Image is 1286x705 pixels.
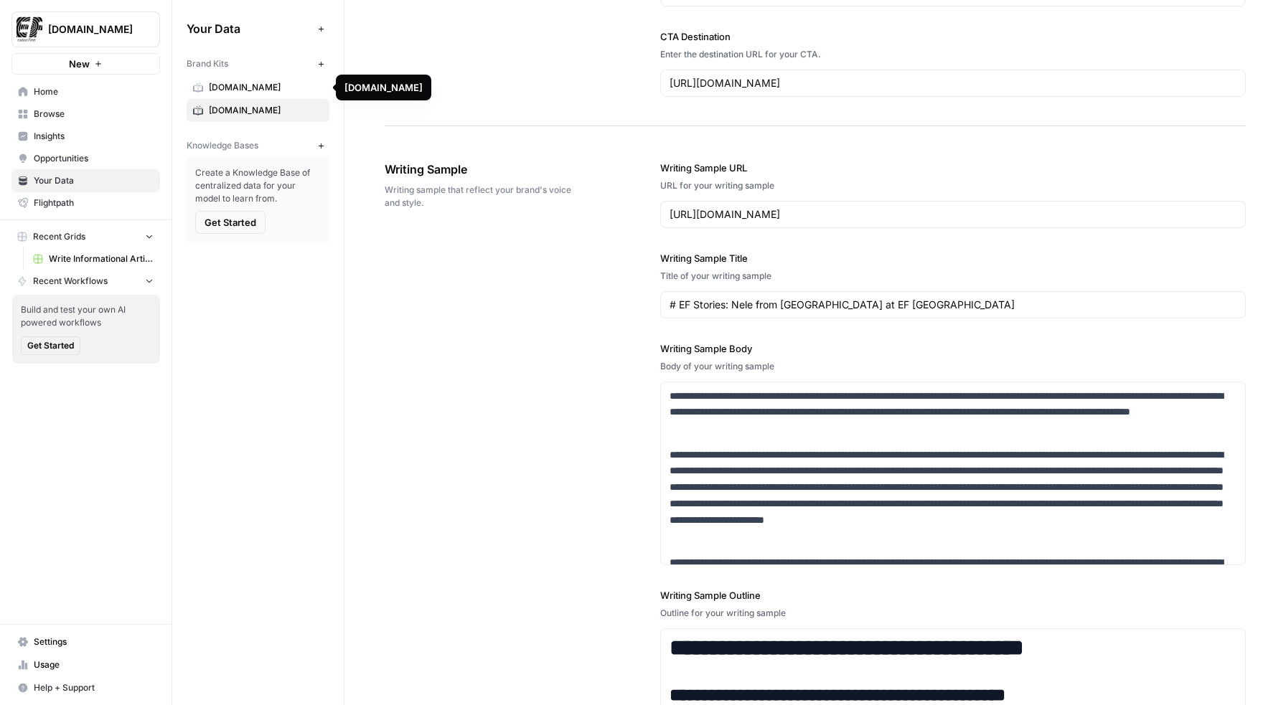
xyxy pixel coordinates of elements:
div: Outline for your writing sample [660,607,1246,620]
span: [DOMAIN_NAME] [48,22,135,37]
img: ef.com Logo [17,16,42,42]
span: Your Data [187,20,312,37]
label: CTA Destination [660,29,1246,44]
button: Get Started [195,211,266,234]
label: Writing Sample Title [660,251,1246,265]
a: Flightpath [11,191,160,214]
span: Help + Support [34,681,154,694]
span: [DOMAIN_NAME] [209,104,323,117]
span: Create a Knowledge Base of centralized data for your model to learn from. [195,166,321,205]
span: Your Data [34,174,154,187]
button: New [11,53,160,75]
button: Workspace: ef.com [11,11,160,47]
a: Insights [11,125,160,148]
span: Get Started [205,215,256,230]
label: Writing Sample Outline [660,588,1246,602]
button: Recent Workflows [11,270,160,292]
input: www.sundaysoccer.com/game-day [670,207,1236,222]
input: www.sundaysoccer.com/gearup [670,76,1236,90]
div: Title of your writing sample [660,270,1246,283]
span: Recent Grids [33,230,85,243]
span: Writing sample that reflect your brand's voice and style. [385,184,580,209]
span: Build and test your own AI powered workflows [21,303,151,329]
a: Home [11,80,160,103]
a: [DOMAIN_NAME] [187,76,329,99]
label: Writing Sample URL [660,161,1246,175]
span: Insights [34,130,154,143]
a: Usage [11,653,160,676]
div: Body of your writing sample [660,360,1246,373]
button: Recent Grids [11,226,160,247]
span: Settings [34,635,154,648]
span: Opportunities [34,152,154,165]
a: Write Informational Article [27,247,160,270]
span: Flightpath [34,197,154,209]
button: Get Started [21,336,80,355]
a: Your Data [11,169,160,192]
span: Knowledge Bases [187,139,258,152]
span: Write Informational Article [49,252,154,265]
span: Writing Sample [385,161,580,178]
div: URL for your writing sample [660,179,1246,192]
button: Help + Support [11,676,160,699]
span: Usage [34,658,154,671]
span: Recent Workflows [33,275,108,288]
label: Writing Sample Body [660,341,1246,356]
span: Home [34,85,154,98]
a: Opportunities [11,147,160,170]
input: Game Day Gear Guide [670,298,1236,312]
span: Browse [34,108,154,120]
span: Brand Kits [187,57,228,70]
span: New [69,57,90,71]
span: [DOMAIN_NAME] [209,81,323,94]
a: Settings [11,630,160,653]
span: Get Started [27,339,74,352]
a: [DOMAIN_NAME] [187,99,329,122]
a: Browse [11,103,160,126]
div: Enter the destination URL for your CTA. [660,48,1246,61]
